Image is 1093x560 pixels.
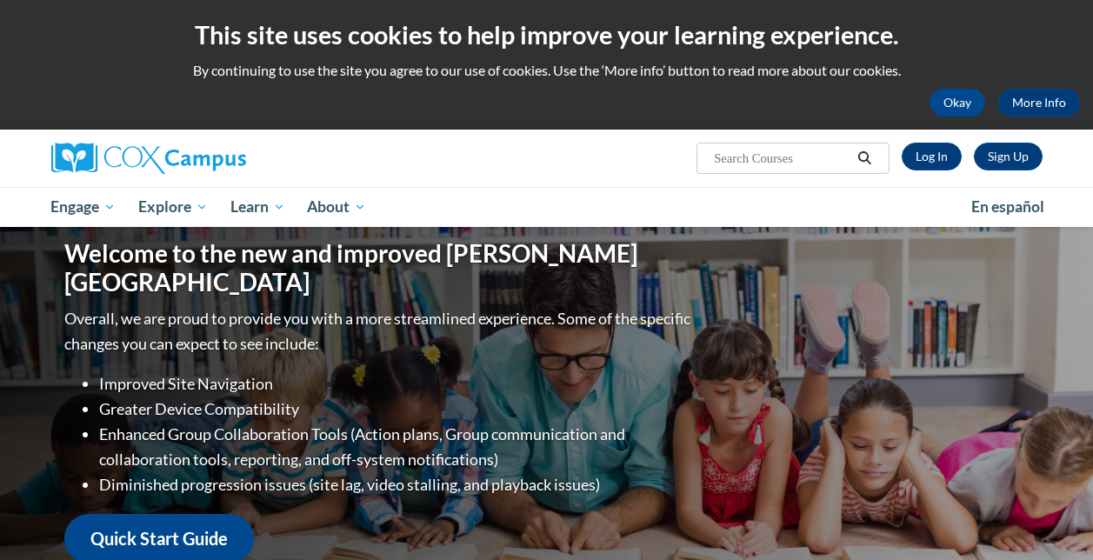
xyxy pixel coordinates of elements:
[40,187,128,227] a: Engage
[960,189,1056,225] a: En español
[127,187,219,227] a: Explore
[99,397,695,422] li: Greater Device Compatibility
[13,61,1080,80] p: By continuing to use the site you agree to our use of cookies. Use the ‘More info’ button to read...
[13,17,1080,52] h2: This site uses cookies to help improve your learning experience.
[230,197,285,217] span: Learn
[64,239,695,297] h1: Welcome to the new and improved [PERSON_NAME][GEOGRAPHIC_DATA]
[930,89,985,117] button: Okay
[712,148,851,169] input: Search Courses
[307,197,366,217] span: About
[138,197,208,217] span: Explore
[64,306,695,357] p: Overall, we are proud to provide you with a more streamlined experience. Some of the specific cha...
[50,197,116,217] span: Engage
[99,371,695,397] li: Improved Site Navigation
[902,143,962,170] a: Log In
[974,143,1043,170] a: Register
[219,187,297,227] a: Learn
[51,143,364,174] a: Cox Campus
[971,197,1044,216] span: En español
[38,187,1056,227] div: Main menu
[296,187,377,227] a: About
[1023,490,1079,546] iframe: Button to launch messaging window
[998,89,1080,117] a: More Info
[51,143,246,174] img: Cox Campus
[99,472,695,497] li: Diminished progression issues (site lag, video stalling, and playback issues)
[851,148,877,169] button: Search
[99,422,695,472] li: Enhanced Group Collaboration Tools (Action plans, Group communication and collaboration tools, re...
